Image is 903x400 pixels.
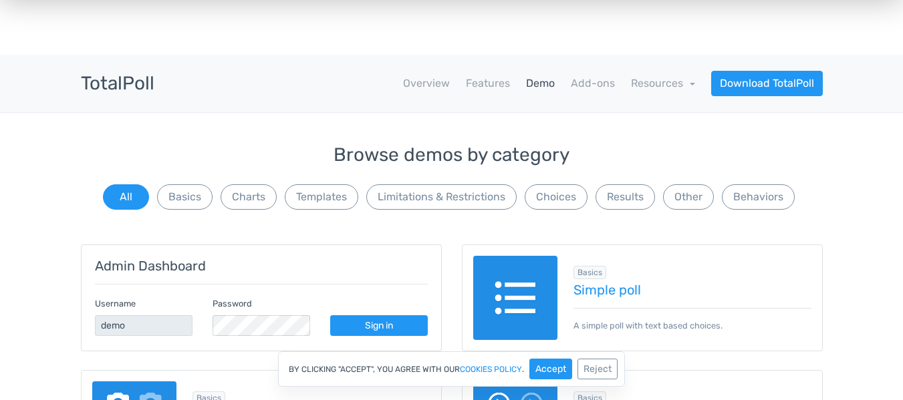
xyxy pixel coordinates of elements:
button: Accept [529,359,572,379]
a: Add-ons [571,75,615,91]
a: Demo [526,75,555,91]
label: Password [213,297,252,310]
button: Results [596,184,655,210]
img: text-poll.png.webp [473,256,558,341]
button: Other [663,184,714,210]
a: Download TotalPoll [711,71,823,96]
a: Sign in [330,315,428,336]
h3: TotalPoll [81,73,154,94]
button: Charts [221,184,277,210]
h3: Browse demos by category [81,145,823,166]
a: Simple poll [573,282,811,297]
a: cookies policy [460,365,522,373]
button: Templates [285,184,358,210]
h5: Admin Dashboard [95,258,428,273]
button: Limitations & Restrictions [366,184,517,210]
span: Browse all in Basics [573,266,606,279]
a: Overview [403,75,450,91]
div: By clicking "Accept", you agree with our . [278,351,625,387]
button: Choices [525,184,588,210]
a: Features [466,75,510,91]
button: All [103,184,149,210]
p: A simple poll with text based choices. [573,308,811,332]
button: Behaviors [722,184,795,210]
a: Resources [631,77,695,89]
button: Basics [157,184,213,210]
label: Username [95,297,136,310]
button: Reject [577,359,618,379]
